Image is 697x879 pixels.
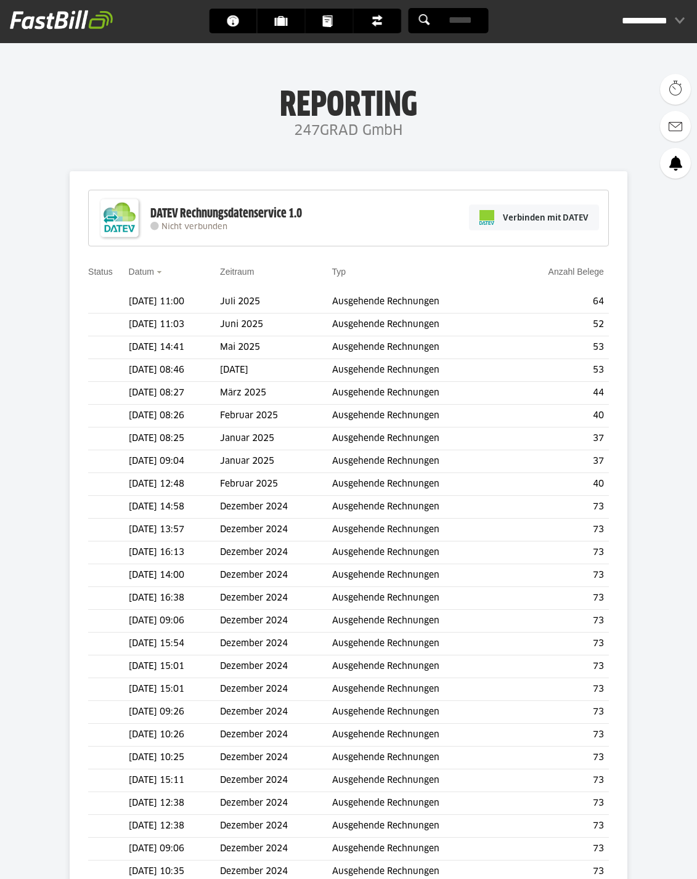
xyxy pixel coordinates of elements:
[332,838,509,861] td: Ausgehende Rechnungen
[332,792,509,815] td: Ausgehende Rechnungen
[161,223,227,231] span: Nicht verbunden
[129,382,220,405] td: [DATE] 08:27
[509,587,609,610] td: 73
[220,473,332,496] td: Februar 2025
[220,769,332,792] td: Dezember 2024
[548,267,604,277] a: Anzahl Belege
[332,427,509,450] td: Ausgehende Rechnungen
[129,496,220,519] td: [DATE] 14:58
[220,519,332,541] td: Dezember 2024
[332,291,509,314] td: Ausgehende Rechnungen
[95,193,144,243] img: DATEV-Datenservice Logo
[509,724,609,747] td: 73
[503,211,589,224] span: Verbinden mit DATEV
[220,427,332,450] td: Januar 2025
[509,314,609,336] td: 52
[332,815,509,838] td: Ausgehende Rechnungen
[129,564,220,587] td: [DATE] 14:00
[220,382,332,405] td: März 2025
[332,587,509,610] td: Ausgehende Rechnungen
[220,701,332,724] td: Dezember 2024
[509,405,609,427] td: 40
[220,747,332,769] td: Dezember 2024
[129,405,220,427] td: [DATE] 08:26
[220,314,332,336] td: Juni 2025
[220,792,332,815] td: Dezember 2024
[220,359,332,382] td: [DATE]
[509,564,609,587] td: 73
[129,724,220,747] td: [DATE] 10:26
[332,314,509,336] td: Ausgehende Rechnungen
[332,541,509,564] td: Ausgehende Rechnungen
[220,655,332,678] td: Dezember 2024
[88,267,113,277] a: Status
[129,655,220,678] td: [DATE] 15:01
[220,541,332,564] td: Dezember 2024
[129,359,220,382] td: [DATE] 08:46
[226,9,247,33] span: Dashboard
[129,314,220,336] td: [DATE] 11:03
[123,87,574,119] h1: Reporting
[509,496,609,519] td: 73
[129,587,220,610] td: [DATE] 16:38
[332,701,509,724] td: Ausgehende Rechnungen
[157,271,165,273] img: sort_desc.gif
[509,382,609,405] td: 44
[220,405,332,427] td: Februar 2025
[509,655,609,678] td: 73
[332,382,509,405] td: Ausgehende Rechnungen
[322,9,343,33] span: Dokumente
[129,336,220,359] td: [DATE] 14:41
[602,842,685,873] iframe: Öffnet ein Widget, in dem Sie weitere Informationen finden
[220,838,332,861] td: Dezember 2024
[305,9,353,33] a: Dokumente
[129,427,220,450] td: [DATE] 08:25
[129,291,220,314] td: [DATE] 11:00
[220,678,332,701] td: Dezember 2024
[509,769,609,792] td: 73
[332,564,509,587] td: Ausgehende Rechnungen
[509,610,609,633] td: 73
[509,838,609,861] td: 73
[509,633,609,655] td: 73
[509,450,609,473] td: 37
[332,496,509,519] td: Ausgehende Rechnungen
[129,815,220,838] td: [DATE] 12:38
[332,724,509,747] td: Ausgehende Rechnungen
[332,405,509,427] td: Ausgehende Rechnungen
[10,10,113,30] img: fastbill_logo_white.png
[509,519,609,541] td: 73
[509,336,609,359] td: 53
[129,450,220,473] td: [DATE] 09:04
[220,587,332,610] td: Dezember 2024
[257,9,304,33] a: Kunden
[509,792,609,815] td: 73
[332,747,509,769] td: Ausgehende Rechnungen
[509,815,609,838] td: 73
[509,291,609,314] td: 64
[220,564,332,587] td: Dezember 2024
[209,9,256,33] a: Dashboard
[129,747,220,769] td: [DATE] 10:25
[370,9,391,33] span: Finanzen
[509,427,609,450] td: 37
[129,838,220,861] td: [DATE] 09:06
[509,541,609,564] td: 73
[332,633,509,655] td: Ausgehende Rechnungen
[332,473,509,496] td: Ausgehende Rechnungen
[274,9,295,33] span: Kunden
[509,701,609,724] td: 73
[220,633,332,655] td: Dezember 2024
[220,610,332,633] td: Dezember 2024
[220,336,332,359] td: Mai 2025
[129,519,220,541] td: [DATE] 13:57
[332,519,509,541] td: Ausgehende Rechnungen
[332,769,509,792] td: Ausgehende Rechnungen
[332,267,346,277] a: Typ
[220,724,332,747] td: Dezember 2024
[479,210,494,225] img: pi-datev-logo-farbig-24.svg
[220,496,332,519] td: Dezember 2024
[353,9,401,33] a: Finanzen
[129,267,154,277] a: Datum
[220,815,332,838] td: Dezember 2024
